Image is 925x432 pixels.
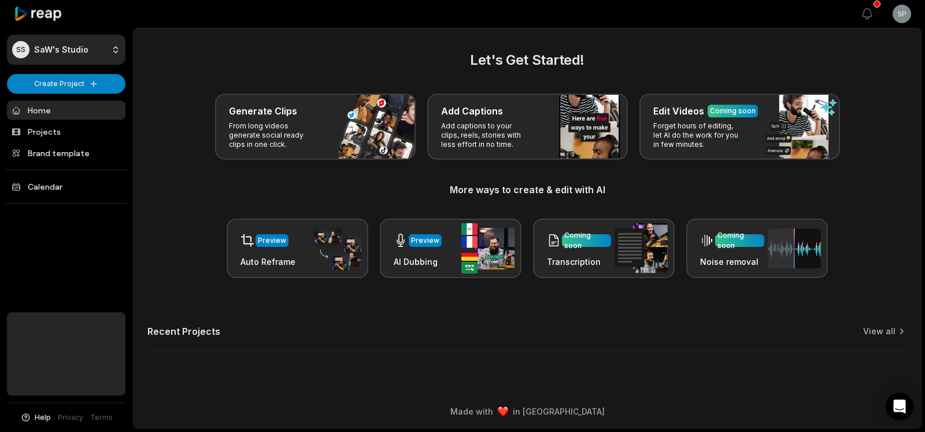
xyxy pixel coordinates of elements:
img: noise_removal.png [768,228,821,268]
h3: Generate Clips [229,104,297,118]
h3: More ways to create & edit with AI [147,183,907,197]
h3: Transcription [547,256,611,268]
p: Forget hours of editing, let AI do the work for you in few minutes. [653,121,743,149]
div: Made with in [GEOGRAPHIC_DATA] [144,405,911,418]
a: View all [863,326,896,337]
h2: Recent Projects [147,326,220,337]
h3: Edit Videos [653,104,704,118]
p: SaW's Studio [34,45,88,55]
h3: Auto Reframe [240,256,295,268]
div: Preview [258,235,286,246]
a: Terms [90,412,113,423]
img: auto_reframe.png [308,226,361,271]
h3: AI Dubbing [394,256,442,268]
h2: Let's Get Started! [147,50,907,71]
a: Brand template [7,143,125,163]
a: Calendar [7,177,125,196]
span: Help [35,412,51,423]
div: Coming soon [564,230,609,251]
div: Open Intercom Messenger [886,393,913,420]
img: ai_dubbing.png [461,223,515,274]
a: Privacy [58,412,83,423]
h3: Add Captions [441,104,503,118]
div: Coming soon [717,230,762,251]
img: transcription.png [615,223,668,273]
div: SS [12,41,29,58]
button: Help [20,412,51,423]
div: Preview [411,235,439,246]
img: heart emoji [498,407,508,417]
p: From long videos generate social ready clips in one click. [229,121,319,149]
div: Coming soon [710,106,756,116]
a: Projects [7,122,125,141]
button: Create Project [7,74,125,94]
a: Home [7,101,125,120]
p: Add captions to your clips, reels, stories with less effort in no time. [441,121,531,149]
h3: Noise removal [700,256,764,268]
